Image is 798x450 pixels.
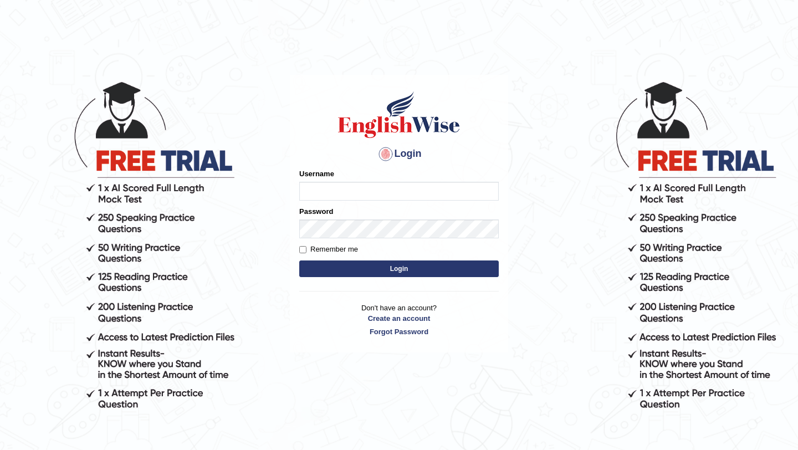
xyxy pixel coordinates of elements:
[299,246,306,253] input: Remember me
[336,90,462,140] img: Logo of English Wise sign in for intelligent practice with AI
[299,168,334,179] label: Username
[299,206,333,217] label: Password
[299,145,499,163] h4: Login
[299,244,358,255] label: Remember me
[299,313,499,324] a: Create an account
[299,326,499,337] a: Forgot Password
[299,303,499,337] p: Don't have an account?
[299,260,499,277] button: Login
